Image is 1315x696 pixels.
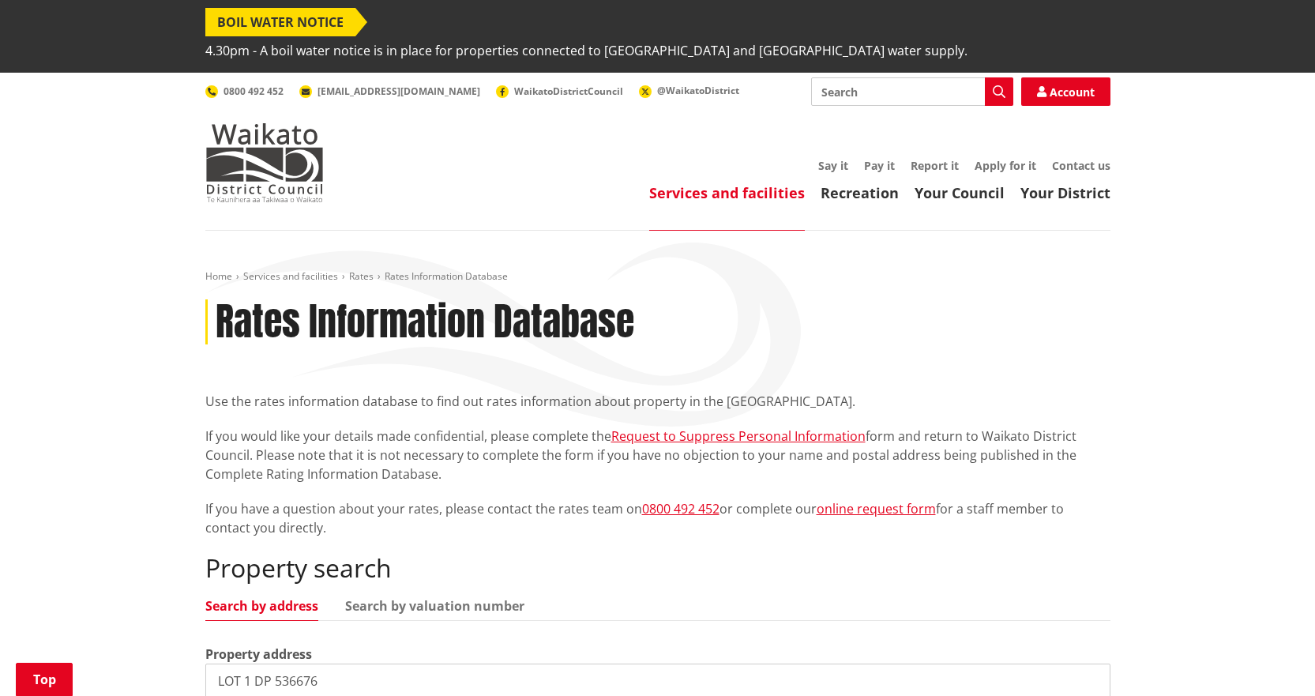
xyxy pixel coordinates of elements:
[317,85,480,98] span: [EMAIL_ADDRESS][DOMAIN_NAME]
[205,36,967,65] span: 4.30pm - A boil water notice is in place for properties connected to [GEOGRAPHIC_DATA] and [GEOGR...
[818,158,848,173] a: Say it
[205,123,324,202] img: Waikato District Council - Te Kaunihera aa Takiwaa o Waikato
[821,183,899,202] a: Recreation
[911,158,959,173] a: Report it
[385,269,508,283] span: Rates Information Database
[205,85,284,98] a: 0800 492 452
[864,158,895,173] a: Pay it
[611,427,866,445] a: Request to Suppress Personal Information
[345,600,524,612] a: Search by valuation number
[496,85,623,98] a: WaikatoDistrictCouncil
[205,8,355,36] span: BOIL WATER NOTICE
[205,269,232,283] a: Home
[205,427,1110,483] p: If you would like your details made confidential, please complete the form and return to Waikato ...
[649,183,805,202] a: Services and facilities
[299,85,480,98] a: [EMAIL_ADDRESS][DOMAIN_NAME]
[915,183,1005,202] a: Your Council
[205,392,1110,411] p: Use the rates information database to find out rates information about property in the [GEOGRAPHI...
[205,270,1110,284] nav: breadcrumb
[205,553,1110,583] h2: Property search
[224,85,284,98] span: 0800 492 452
[205,499,1110,537] p: If you have a question about your rates, please contact the rates team on or complete our for a s...
[1242,630,1299,687] iframe: Messenger Launcher
[811,77,1013,106] input: Search input
[514,85,623,98] span: WaikatoDistrictCouncil
[817,500,936,517] a: online request form
[1021,77,1110,106] a: Account
[642,500,719,517] a: 0800 492 452
[639,84,739,97] a: @WaikatoDistrict
[1052,158,1110,173] a: Contact us
[16,663,73,696] a: Top
[205,600,318,612] a: Search by address
[1020,183,1110,202] a: Your District
[657,84,739,97] span: @WaikatoDistrict
[349,269,374,283] a: Rates
[243,269,338,283] a: Services and facilities
[216,299,634,345] h1: Rates Information Database
[205,645,312,664] label: Property address
[975,158,1036,173] a: Apply for it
